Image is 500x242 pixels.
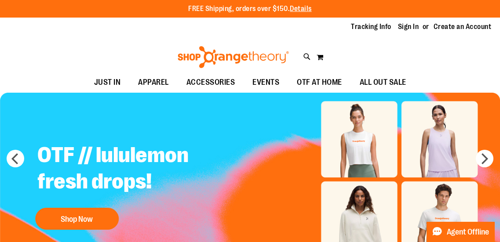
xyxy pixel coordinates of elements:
span: APPAREL [138,72,169,92]
button: prev [7,150,24,167]
a: Sign In [398,22,419,32]
h2: OTF // lululemon fresh drops! [31,135,249,203]
span: ALL OUT SALE [360,72,406,92]
span: OTF AT HOME [297,72,342,92]
a: Tracking Info [351,22,391,32]
a: Create an Account [434,22,492,32]
button: Shop Now [35,208,119,230]
p: FREE Shipping, orders over $150. [188,4,312,14]
button: Agent Offline [427,222,495,242]
span: ACCESSORIES [186,72,235,92]
span: EVENTS [252,72,279,92]
span: JUST IN [94,72,121,92]
a: Details [290,5,312,13]
img: Shop Orangetheory [176,46,290,68]
button: next [476,150,493,167]
span: Agent Offline [447,228,489,236]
